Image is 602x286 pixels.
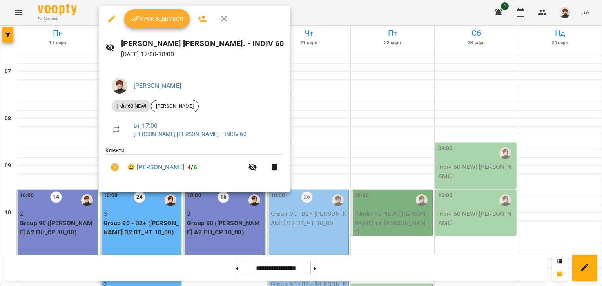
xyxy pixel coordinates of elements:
img: 630b37527edfe3e1374affafc9221cc6.jpg [112,78,127,94]
b: / [187,163,197,171]
span: [PERSON_NAME] [151,103,198,110]
button: Урок відбувся [124,9,190,28]
ul: Клієнти [105,147,284,183]
span: 4 [187,163,191,171]
a: 😀 [PERSON_NAME] [127,163,184,172]
span: 6 [194,163,197,171]
span: Indiv 60 NEW! [112,103,151,110]
a: вт , 17:00 [134,122,158,129]
a: [PERSON_NAME] [PERSON_NAME]. - INDIV 60 [134,131,247,137]
p: [DATE] 17:00 - 18:00 [121,50,284,59]
a: [PERSON_NAME] [134,82,181,89]
button: Візит ще не сплачено. Додати оплату? [105,158,124,177]
div: [PERSON_NAME] [151,100,199,112]
span: Урок відбувся [131,14,184,24]
h6: [PERSON_NAME] [PERSON_NAME]. - INDIV 60 [121,38,284,50]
